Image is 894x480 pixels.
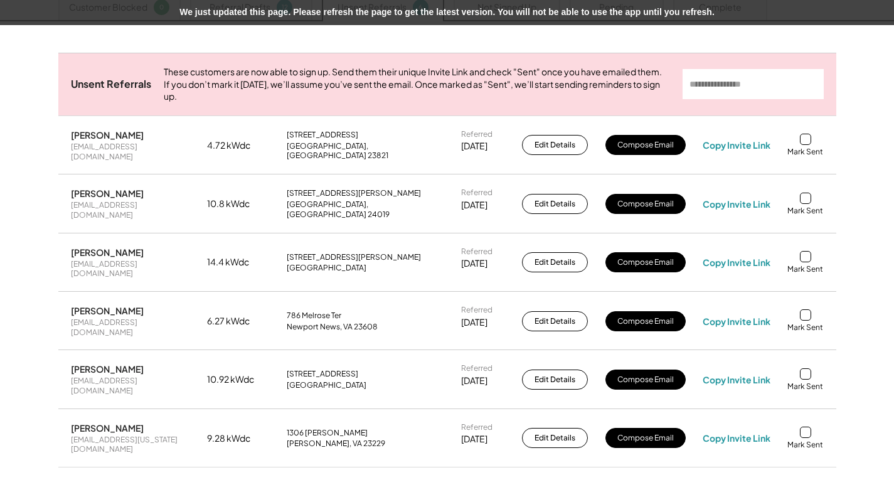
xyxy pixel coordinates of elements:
div: [STREET_ADDRESS][PERSON_NAME] [287,188,421,198]
button: Compose Email [605,194,686,214]
button: Edit Details [522,135,588,155]
div: 10.92 kWdc [207,373,270,386]
div: [DATE] [461,140,487,152]
div: 9.28 kWdc [207,432,270,445]
div: Mark Sent [787,381,823,392]
div: [PERSON_NAME] [71,305,144,316]
div: 14.4 kWdc [207,256,270,269]
div: Mark Sent [787,264,823,274]
button: Edit Details [522,370,588,390]
div: Mark Sent [787,440,823,450]
div: [EMAIL_ADDRESS][US_STATE][DOMAIN_NAME] [71,435,190,454]
div: [DATE] [461,375,487,387]
div: [DATE] [461,257,487,270]
div: [STREET_ADDRESS][PERSON_NAME] [287,252,421,262]
div: [STREET_ADDRESS] [287,130,358,140]
div: 4.72 kWdc [207,139,270,152]
div: Mark Sent [787,147,823,157]
div: Copy Invite Link [703,432,770,444]
button: Compose Email [605,252,686,272]
div: [GEOGRAPHIC_DATA], [GEOGRAPHIC_DATA] 24019 [287,200,444,219]
div: [EMAIL_ADDRESS][DOMAIN_NAME] [71,259,190,279]
div: [DATE] [461,433,487,445]
button: Edit Details [522,252,588,272]
div: [EMAIL_ADDRESS][DOMAIN_NAME] [71,317,190,337]
div: Mark Sent [787,206,823,216]
div: [GEOGRAPHIC_DATA], [GEOGRAPHIC_DATA] 23821 [287,141,444,161]
div: Copy Invite Link [703,316,770,327]
div: 6.27 kWdc [207,315,270,328]
button: Edit Details [522,194,588,214]
div: Copy Invite Link [703,198,770,210]
div: [EMAIL_ADDRESS][DOMAIN_NAME] [71,200,190,220]
div: Copy Invite Link [703,257,770,268]
div: Mark Sent [787,323,823,333]
div: Referred [461,363,492,373]
div: Copy Invite Link [703,139,770,151]
div: [STREET_ADDRESS] [287,369,358,379]
div: 10.8 kWdc [207,198,270,210]
div: [PERSON_NAME] [71,247,144,258]
div: Unsent Referrals [71,78,151,91]
div: Referred [461,129,492,139]
div: [GEOGRAPHIC_DATA] [287,380,366,390]
div: [PERSON_NAME] [71,422,144,434]
div: Referred [461,422,492,432]
button: Compose Email [605,135,686,155]
div: [EMAIL_ADDRESS][DOMAIN_NAME] [71,376,190,395]
div: Copy Invite Link [703,374,770,385]
button: Edit Details [522,428,588,448]
div: Newport News, VA 23608 [287,322,378,332]
div: Referred [461,247,492,257]
div: Referred [461,305,492,315]
button: Compose Email [605,311,686,331]
div: [PERSON_NAME] [71,129,144,141]
div: [DATE] [461,316,487,329]
div: 786 Melrose Ter [287,311,341,321]
div: [PERSON_NAME] [71,188,144,199]
div: [PERSON_NAME] [71,363,144,375]
div: Referred [461,188,492,198]
div: [PERSON_NAME], VA 23229 [287,439,385,449]
div: These customers are now able to sign up. Send them their unique Invite Link and check "Sent" once... [164,66,670,103]
div: [GEOGRAPHIC_DATA] [287,263,366,273]
div: [EMAIL_ADDRESS][DOMAIN_NAME] [71,142,190,161]
div: 1306 [PERSON_NAME] [287,428,368,438]
button: Compose Email [605,428,686,448]
button: Compose Email [605,370,686,390]
button: Edit Details [522,311,588,331]
div: [DATE] [461,199,487,211]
